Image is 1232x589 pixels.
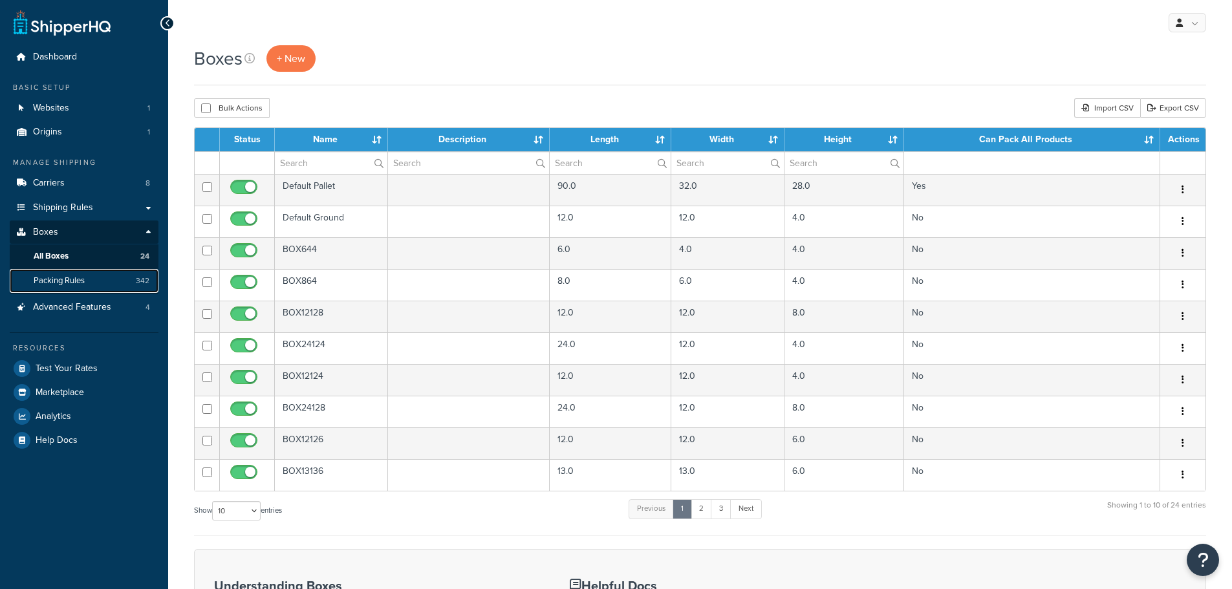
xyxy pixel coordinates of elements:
[36,435,78,446] span: Help Docs
[10,269,158,293] a: Packing Rules 342
[550,206,671,237] td: 12.0
[550,174,671,206] td: 90.0
[140,251,149,262] span: 24
[10,429,158,452] a: Help Docs
[671,269,784,301] td: 6.0
[550,128,671,151] th: Length : activate to sort column ascending
[1140,98,1206,118] a: Export CSV
[550,459,671,491] td: 13.0
[147,127,150,138] span: 1
[10,96,158,120] a: Websites 1
[671,174,784,206] td: 32.0
[711,499,731,519] a: 3
[904,237,1160,269] td: No
[10,381,158,404] a: Marketplace
[784,459,904,491] td: 6.0
[730,499,762,519] a: Next
[136,275,149,286] span: 342
[784,152,903,174] input: Search
[10,196,158,220] li: Shipping Rules
[904,174,1160,206] td: Yes
[904,396,1160,427] td: No
[671,237,784,269] td: 4.0
[671,427,784,459] td: 12.0
[10,244,158,268] li: All Boxes
[275,427,388,459] td: BOX12126
[904,427,1160,459] td: No
[33,103,69,114] span: Websites
[550,237,671,269] td: 6.0
[904,332,1160,364] td: No
[784,396,904,427] td: 8.0
[33,202,93,213] span: Shipping Rules
[277,51,305,66] span: + New
[904,459,1160,491] td: No
[904,301,1160,332] td: No
[275,396,388,427] td: BOX24128
[146,302,150,313] span: 4
[629,499,674,519] a: Previous
[673,499,692,519] a: 1
[10,220,158,294] li: Boxes
[904,206,1160,237] td: No
[904,128,1160,151] th: Can Pack All Products : activate to sort column ascending
[550,301,671,332] td: 12.0
[10,343,158,354] div: Resources
[550,396,671,427] td: 24.0
[904,364,1160,396] td: No
[10,157,158,168] div: Manage Shipping
[194,46,243,71] h1: Boxes
[194,98,270,118] button: Bulk Actions
[34,275,85,286] span: Packing Rules
[1074,98,1140,118] div: Import CSV
[10,171,158,195] a: Carriers 8
[10,96,158,120] li: Websites
[784,206,904,237] td: 4.0
[904,269,1160,301] td: No
[1107,498,1206,526] div: Showing 1 to 10 of 24 entries
[10,171,158,195] li: Carriers
[10,295,158,319] a: Advanced Features 4
[10,220,158,244] a: Boxes
[266,45,316,72] a: + New
[146,178,150,189] span: 8
[194,501,282,520] label: Show entries
[691,499,712,519] a: 2
[671,459,784,491] td: 13.0
[671,206,784,237] td: 12.0
[550,152,671,174] input: Search
[10,357,158,380] a: Test Your Rates
[212,501,261,520] select: Showentries
[36,411,71,422] span: Analytics
[10,120,158,144] a: Origins 1
[671,332,784,364] td: 12.0
[784,301,904,332] td: 8.0
[10,295,158,319] li: Advanced Features
[1160,128,1205,151] th: Actions
[10,244,158,268] a: All Boxes 24
[10,82,158,93] div: Basic Setup
[14,10,111,36] a: ShipperHQ Home
[275,301,388,332] td: BOX12128
[388,128,550,151] th: Description : activate to sort column ascending
[784,269,904,301] td: 4.0
[550,364,671,396] td: 12.0
[784,174,904,206] td: 28.0
[275,269,388,301] td: BOX864
[550,427,671,459] td: 12.0
[275,128,388,151] th: Name : activate to sort column ascending
[275,174,388,206] td: Default Pallet
[784,128,904,151] th: Height : activate to sort column ascending
[10,405,158,428] a: Analytics
[10,45,158,69] a: Dashboard
[33,127,62,138] span: Origins
[550,332,671,364] td: 24.0
[671,396,784,427] td: 12.0
[275,152,387,174] input: Search
[275,364,388,396] td: BOX12124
